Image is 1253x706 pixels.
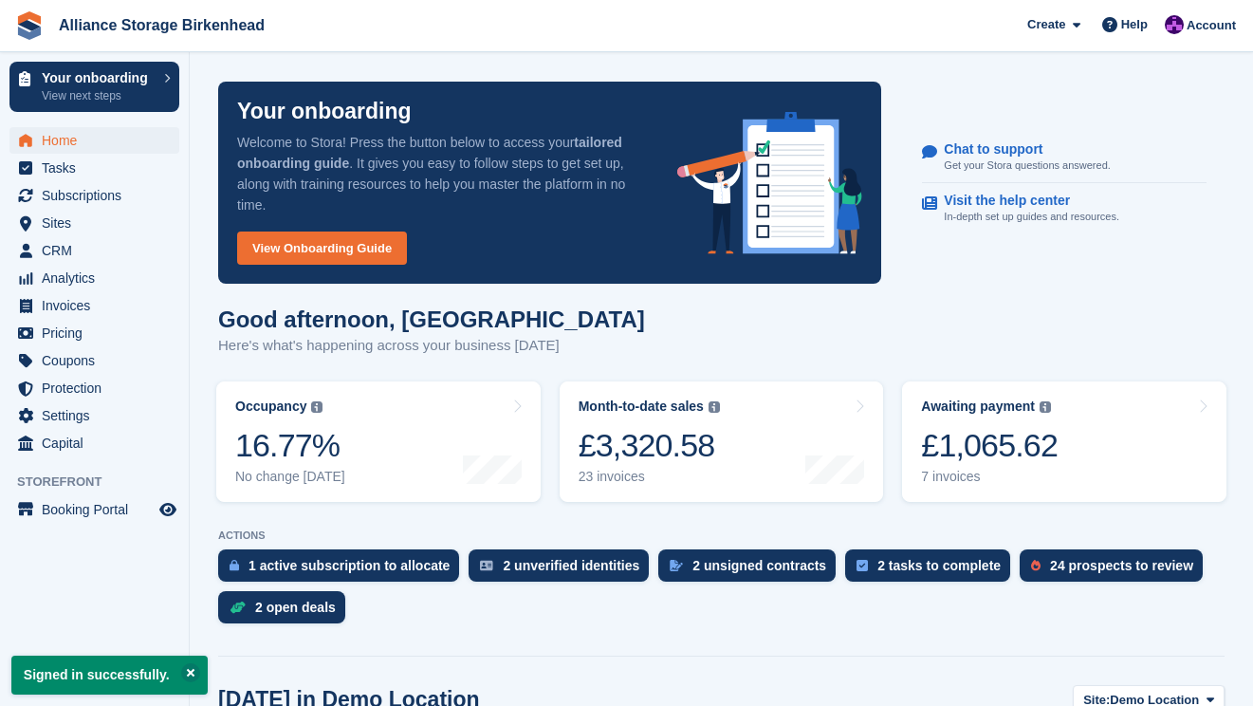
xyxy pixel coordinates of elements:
[9,127,179,154] a: menu
[579,399,704,415] div: Month-to-date sales
[709,401,720,413] img: icon-info-grey-7440780725fd019a000dd9b08b2336e03edf1995a4989e88bcd33f0948082b44.svg
[216,381,541,502] a: Occupancy 16.77% No change [DATE]
[235,426,345,465] div: 16.77%
[11,656,208,695] p: Signed in successfully.
[42,320,156,346] span: Pricing
[1027,15,1065,34] span: Create
[9,496,179,523] a: menu
[677,112,863,254] img: onboarding-info-6c161a55d2c0e0a8cae90662b2fe09162a5109e8cc188191df67fb4f79e88e88.svg
[9,182,179,209] a: menu
[9,430,179,456] a: menu
[9,375,179,401] a: menu
[51,9,272,41] a: Alliance Storage Birkenhead
[845,549,1020,591] a: 2 tasks to complete
[9,347,179,374] a: menu
[311,401,322,413] img: icon-info-grey-7440780725fd019a000dd9b08b2336e03edf1995a4989e88bcd33f0948082b44.svg
[255,600,336,615] div: 2 open deals
[1050,558,1193,573] div: 24 prospects to review
[560,381,884,502] a: Month-to-date sales £3,320.58 23 invoices
[1121,15,1148,34] span: Help
[658,549,845,591] a: 2 unsigned contracts
[9,62,179,112] a: Your onboarding View next steps
[218,529,1225,542] p: ACTIONS
[692,558,826,573] div: 2 unsigned contracts
[1040,401,1051,413] img: icon-info-grey-7440780725fd019a000dd9b08b2336e03edf1995a4989e88bcd33f0948082b44.svg
[9,155,179,181] a: menu
[922,132,1207,184] a: Chat to support Get your Stora questions answered.
[469,549,658,591] a: 2 unverified identities
[922,183,1207,234] a: Visit the help center In-depth set up guides and resources.
[42,496,156,523] span: Booking Portal
[237,101,412,122] p: Your onboarding
[42,87,155,104] p: View next steps
[218,307,645,332] h1: Good afternoon, [GEOGRAPHIC_DATA]
[1187,16,1236,35] span: Account
[9,237,179,264] a: menu
[42,347,156,374] span: Coupons
[9,210,179,236] a: menu
[9,402,179,429] a: menu
[15,11,44,40] img: stora-icon-8386f47178a22dfd0bd8f6a31ec36ba5ce8667c1dd55bd0f319d3a0aa187defe.svg
[579,469,720,485] div: 23 invoices
[42,430,156,456] span: Capital
[157,498,179,521] a: Preview store
[670,560,683,571] img: contract_signature_icon-13c848040528278c33f63329250d36e43548de30e8caae1d1a13099fd9432cc5.svg
[480,560,493,571] img: verify_identity-adf6edd0f0f0b5bbfe63781bf79b02c33cf7c696d77639b501bdc392416b5a36.svg
[857,560,868,571] img: task-75834270c22a3079a89374b754ae025e5fb1db73e45f91037f5363f120a921f8.svg
[42,155,156,181] span: Tasks
[1165,15,1184,34] img: Romilly Norton
[17,473,189,492] span: Storefront
[237,132,647,215] p: Welcome to Stora! Press the button below to access your . It gives you easy to follow steps to ge...
[42,375,156,401] span: Protection
[42,71,155,84] p: Your onboarding
[877,558,1001,573] div: 2 tasks to complete
[230,601,246,614] img: deal-1b604bf984904fb50ccaf53a9ad4b4a5d6e5aea283cecdc64d6e3604feb123c2.svg
[42,127,156,154] span: Home
[1020,549,1212,591] a: 24 prospects to review
[42,182,156,209] span: Subscriptions
[42,265,156,291] span: Analytics
[902,381,1226,502] a: Awaiting payment £1,065.62 7 invoices
[42,292,156,319] span: Invoices
[9,320,179,346] a: menu
[921,426,1058,465] div: £1,065.62
[944,193,1104,209] p: Visit the help center
[42,237,156,264] span: CRM
[1031,560,1041,571] img: prospect-51fa495bee0391a8d652442698ab0144808aea92771e9ea1ae160a38d050c398.svg
[230,559,239,571] img: active_subscription_to_allocate_icon-d502201f5373d7db506a760aba3b589e785aa758c864c3986d89f69b8ff3...
[9,265,179,291] a: menu
[921,469,1058,485] div: 7 invoices
[944,141,1095,158] p: Chat to support
[503,558,639,573] div: 2 unverified identities
[235,399,306,415] div: Occupancy
[249,558,450,573] div: 1 active subscription to allocate
[237,232,407,265] a: View Onboarding Guide
[218,335,645,357] p: Here's what's happening across your business [DATE]
[944,209,1119,225] p: In-depth set up guides and resources.
[218,591,355,633] a: 2 open deals
[42,402,156,429] span: Settings
[921,399,1035,415] div: Awaiting payment
[579,426,720,465] div: £3,320.58
[9,292,179,319] a: menu
[944,158,1110,174] p: Get your Stora questions answered.
[218,549,469,591] a: 1 active subscription to allocate
[42,210,156,236] span: Sites
[235,469,345,485] div: No change [DATE]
